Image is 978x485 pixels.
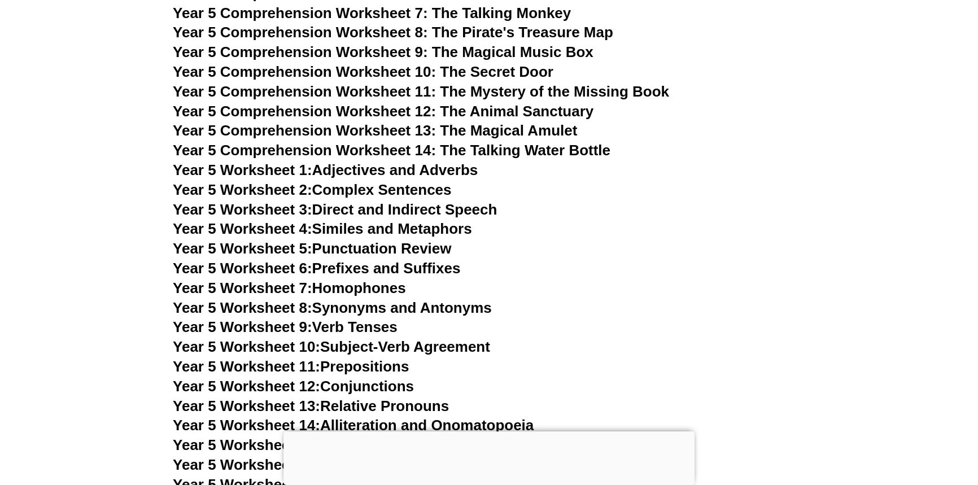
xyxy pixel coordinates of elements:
[173,358,320,375] span: Year 5 Worksheet 11:
[173,103,593,120] a: Year 5 Comprehension Worksheet 12: The Animal Sanctuary
[173,24,613,41] a: Year 5 Comprehension Worksheet 8: The Pirate's Treasure Map
[173,299,312,316] span: Year 5 Worksheet 8:
[173,456,462,473] a: Year 5 Worksheet 16:Paragraph Structure
[173,417,320,434] span: Year 5 Worksheet 14:
[173,181,451,198] a: Year 5 Worksheet 2:Complex Sentences
[173,417,534,434] a: Year 5 Worksheet 14:Alliteration and Onomatopoeia
[173,201,312,218] span: Year 5 Worksheet 3:
[173,181,312,198] span: Year 5 Worksheet 2:
[173,397,320,414] span: Year 5 Worksheet 13:
[173,378,320,395] span: Year 5 Worksheet 12:
[173,338,490,355] a: Year 5 Worksheet 10:Subject-Verb Agreement
[173,358,409,375] a: Year 5 Worksheet 11:Prepositions
[173,83,669,100] a: Year 5 Comprehension Worksheet 11: The Mystery of the Missing Book
[790,357,978,485] iframe: Chat Widget
[283,431,695,482] iframe: Advertisement
[173,279,406,296] a: Year 5 Worksheet 7:Homophones
[173,240,451,257] a: Year 5 Worksheet 5:Punctuation Review
[173,318,398,335] a: Year 5 Worksheet 9:Verb Tenses
[173,436,495,453] a: Year 5 Worksheet 15:Active and Passive Voice
[173,63,553,80] a: Year 5 Comprehension Worksheet 10: The Secret Door
[173,299,492,316] a: Year 5 Worksheet 8:Synonyms and Antonyms
[173,338,320,355] span: Year 5 Worksheet 10:
[173,122,577,139] a: Year 5 Comprehension Worksheet 13: The Magical Amulet
[173,142,610,159] a: Year 5 Comprehension Worksheet 14: The Talking Water Bottle
[173,436,320,453] span: Year 5 Worksheet 15:
[173,456,320,473] span: Year 5 Worksheet 16:
[173,161,478,178] a: Year 5 Worksheet 1:Adjectives and Adverbs
[173,260,460,277] a: Year 5 Worksheet 6:Prefixes and Suffixes
[173,378,414,395] a: Year 5 Worksheet 12:Conjunctions
[173,318,312,335] span: Year 5 Worksheet 9:
[173,220,472,237] a: Year 5 Worksheet 4:Similes and Metaphors
[173,43,593,60] a: Year 5 Comprehension Worksheet 9: The Magical Music Box
[173,260,312,277] span: Year 5 Worksheet 6:
[173,240,312,257] span: Year 5 Worksheet 5:
[173,279,312,296] span: Year 5 Worksheet 7:
[173,161,312,178] span: Year 5 Worksheet 1:
[173,201,497,218] a: Year 5 Worksheet 3:Direct and Indirect Speech
[173,220,312,237] span: Year 5 Worksheet 4:
[173,397,449,414] a: Year 5 Worksheet 13:Relative Pronouns
[173,5,571,21] a: Year 5 Comprehension Worksheet 7: The Talking Monkey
